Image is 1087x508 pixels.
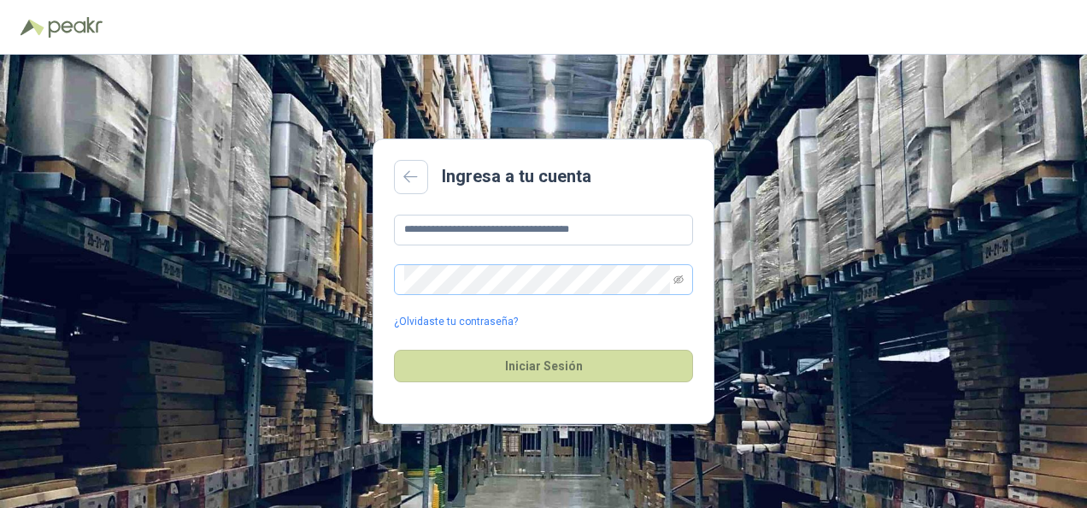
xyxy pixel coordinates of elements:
[673,275,684,285] span: eye-invisible
[394,350,693,382] button: Iniciar Sesión
[48,17,103,38] img: Peakr
[442,163,591,190] h2: Ingresa a tu cuenta
[394,314,518,330] a: ¿Olvidaste tu contraseña?
[21,19,44,36] img: Logo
